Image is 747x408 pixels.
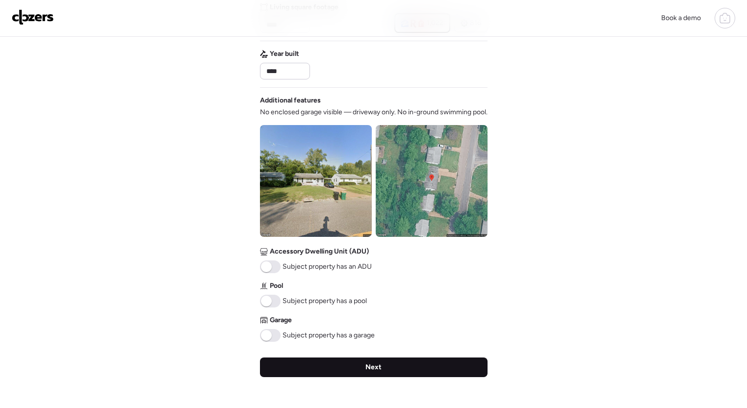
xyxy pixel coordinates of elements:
span: Pool [270,281,283,291]
span: Subject property has a garage [283,331,375,340]
span: Next [365,362,382,372]
span: Subject property has a pool [283,296,367,306]
span: Subject property has an ADU [283,262,372,272]
span: Garage [270,315,292,325]
span: Book a demo [661,14,701,22]
img: Logo [12,9,54,25]
span: No enclosed garage visible — driveway only. No in-ground swimming pool. [260,107,488,117]
span: Year built [270,49,299,59]
span: Additional features [260,96,321,105]
span: Accessory Dwelling Unit (ADU) [270,247,369,256]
